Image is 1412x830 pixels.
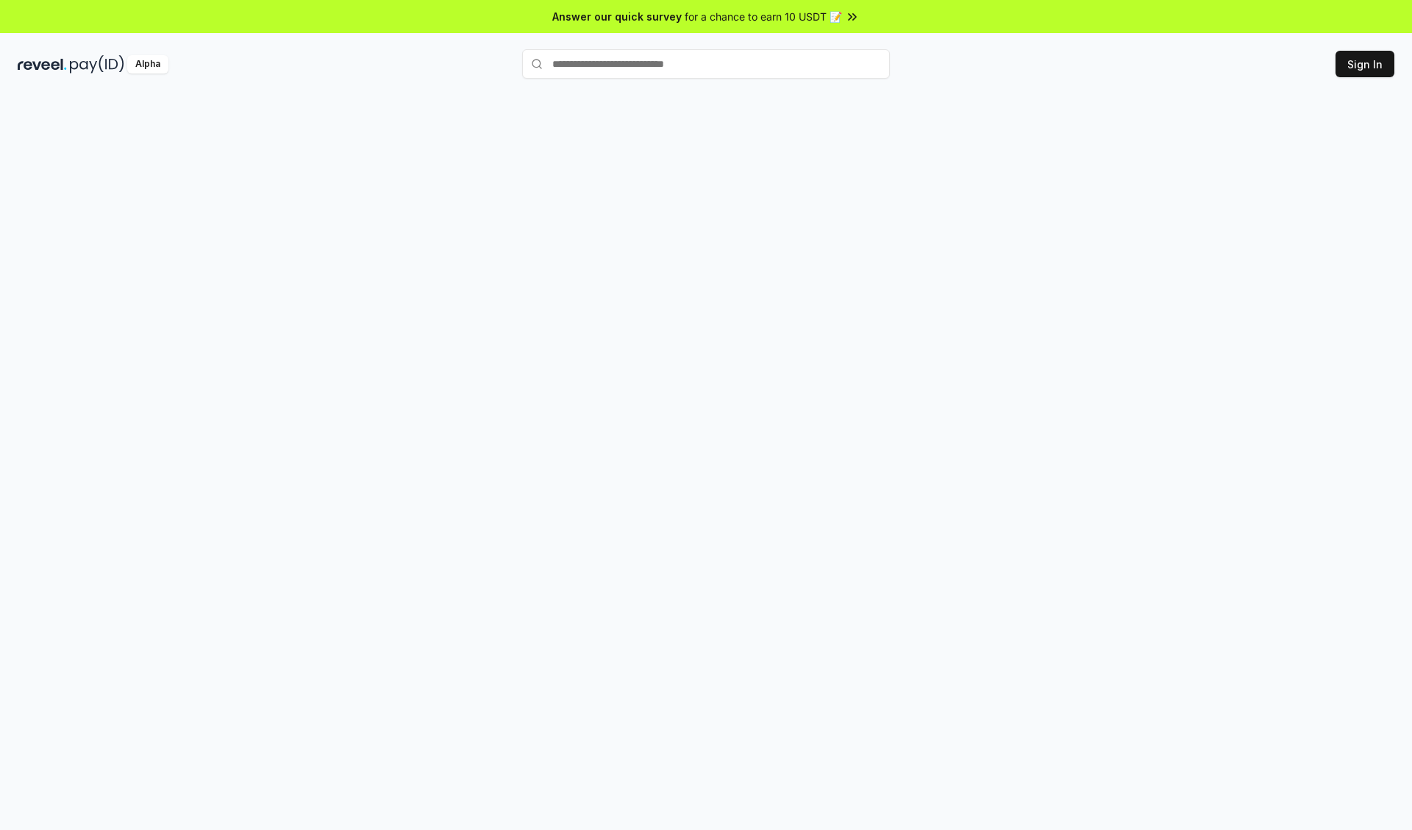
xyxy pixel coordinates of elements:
button: Sign In [1336,51,1394,77]
img: pay_id [70,55,124,74]
img: reveel_dark [18,55,67,74]
span: for a chance to earn 10 USDT 📝 [685,9,842,24]
span: Answer our quick survey [552,9,682,24]
div: Alpha [127,55,168,74]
